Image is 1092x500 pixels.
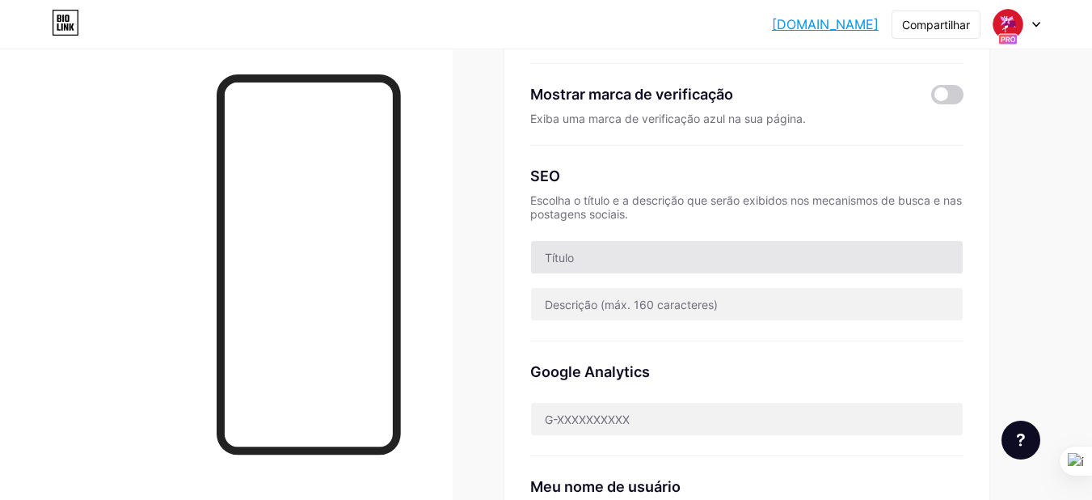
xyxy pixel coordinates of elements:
input: G-XXXXXXXXXX [531,403,963,435]
font: Google Analytics [530,363,650,380]
font: Exiba uma marca de verificação azul na sua página. [530,112,806,125]
a: [DOMAIN_NAME] [772,15,879,34]
font: Escolha o título e a descrição que serão exibidos nos mecanismos de busca e nas postagens sociais. [530,193,962,221]
font: Mostrar marca de verificação [530,86,733,103]
font: SEO [530,167,560,184]
input: Descrição (máx. 160 caracteres) [531,288,963,320]
font: Compartilhar [902,18,970,32]
input: Título [531,241,963,273]
font: [DOMAIN_NAME] [772,16,879,32]
img: fadadosachados [993,9,1023,40]
font: Meu nome de usuário [530,478,681,495]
